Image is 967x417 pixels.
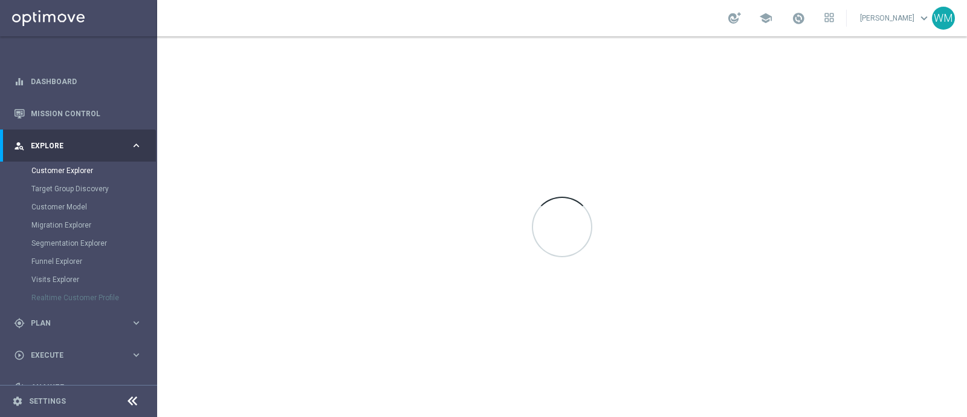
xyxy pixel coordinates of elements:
[31,97,142,130] a: Mission Control
[31,234,156,252] div: Segmentation Explorer
[131,317,142,329] i: keyboard_arrow_right
[31,198,156,216] div: Customer Model
[759,11,772,25] span: school
[14,97,142,130] div: Mission Control
[14,318,25,329] i: gps_fixed
[14,350,25,361] i: play_circle_outline
[31,184,126,194] a: Target Group Discovery
[29,398,66,405] a: Settings
[31,289,156,307] div: Realtime Customer Profile
[14,382,131,393] div: Analyze
[31,384,131,391] span: Analyze
[13,77,143,87] button: equalizer Dashboard
[13,109,143,119] button: Mission Control
[14,65,142,97] div: Dashboard
[31,65,142,97] a: Dashboard
[31,271,156,289] div: Visits Explorer
[31,180,156,198] div: Target Group Discovery
[13,350,143,360] button: play_circle_outline Execute keyboard_arrow_right
[14,350,131,361] div: Execute
[13,141,143,151] button: person_search Explore keyboard_arrow_right
[31,352,131,359] span: Execute
[31,252,156,271] div: Funnel Explorer
[31,142,131,149] span: Explore
[31,257,126,266] a: Funnel Explorer
[859,9,932,27] a: [PERSON_NAME]keyboard_arrow_down
[131,140,142,151] i: keyboard_arrow_right
[31,202,126,212] a: Customer Model
[131,349,142,361] i: keyboard_arrow_right
[14,318,131,329] div: Plan
[131,381,142,393] i: keyboard_arrow_right
[932,7,955,30] div: WM
[31,275,126,284] a: Visits Explorer
[31,166,126,176] a: Customer Explorer
[14,140,131,151] div: Explore
[14,76,25,87] i: equalizer
[12,396,23,407] i: settings
[13,318,143,328] button: gps_fixed Plan keyboard_arrow_right
[31,162,156,180] div: Customer Explorer
[31,320,131,327] span: Plan
[917,11,931,25] span: keyboard_arrow_down
[31,216,156,234] div: Migration Explorer
[31,220,126,230] a: Migration Explorer
[31,238,126,248] a: Segmentation Explorer
[14,382,25,393] i: track_changes
[14,140,25,151] i: person_search
[13,383,143,392] button: track_changes Analyze keyboard_arrow_right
